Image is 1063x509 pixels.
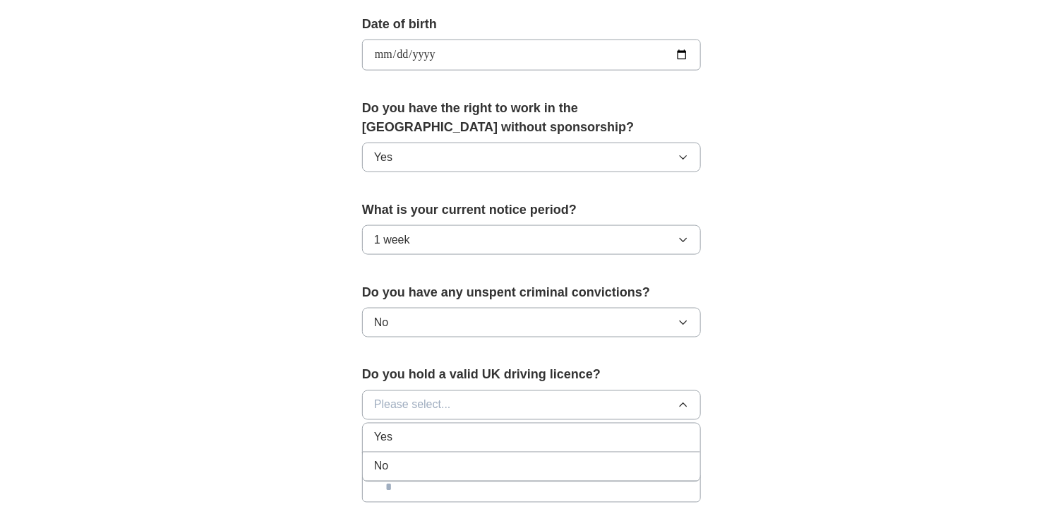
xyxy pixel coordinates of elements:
[374,458,388,475] span: No
[374,397,451,414] span: Please select...
[362,15,701,34] label: Date of birth
[362,225,701,255] button: 1 week
[362,283,701,302] label: Do you have any unspent criminal convictions?
[362,308,701,337] button: No
[362,200,701,220] label: What is your current notice period?
[374,429,392,446] span: Yes
[374,314,388,331] span: No
[374,149,392,166] span: Yes
[362,390,701,420] button: Please select...
[374,232,410,248] span: 1 week
[362,143,701,172] button: Yes
[362,366,701,385] label: Do you hold a valid UK driving licence?
[362,99,701,137] label: Do you have the right to work in the [GEOGRAPHIC_DATA] without sponsorship?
